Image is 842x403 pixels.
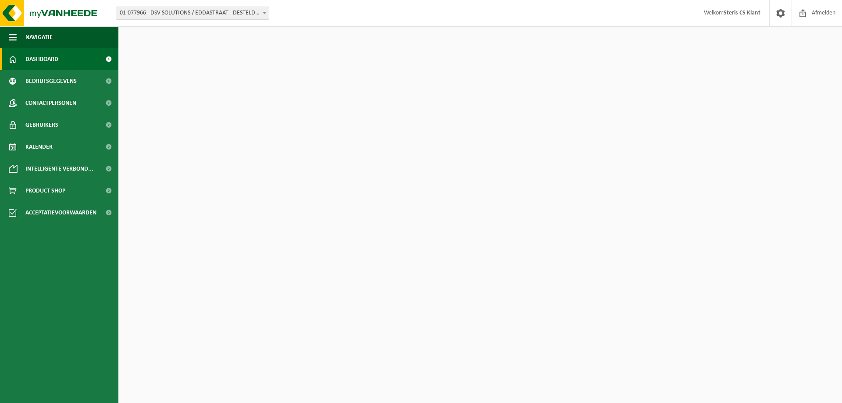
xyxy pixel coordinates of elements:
[724,10,760,16] strong: Steris CS Klant
[25,48,58,70] span: Dashboard
[25,26,53,48] span: Navigatie
[116,7,269,20] span: 01-077966 - DSV SOLUTIONS / EDDASTRAAT - DESTELDONK
[25,158,93,180] span: Intelligente verbond...
[25,202,96,224] span: Acceptatievoorwaarden
[25,114,58,136] span: Gebruikers
[25,92,76,114] span: Contactpersonen
[25,136,53,158] span: Kalender
[25,70,77,92] span: Bedrijfsgegevens
[116,7,269,19] span: 01-077966 - DSV SOLUTIONS / EDDASTRAAT - DESTELDONK
[25,180,65,202] span: Product Shop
